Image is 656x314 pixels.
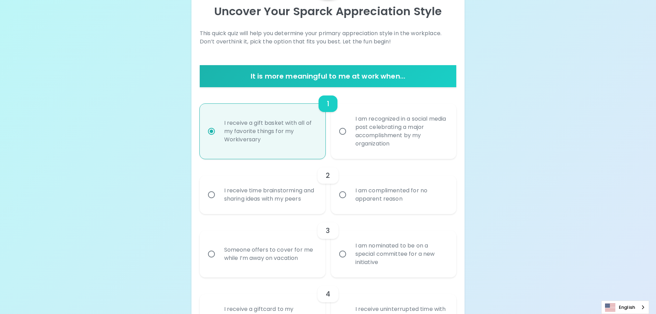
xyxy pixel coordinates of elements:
aside: Language selected: English [601,301,649,314]
div: Someone offers to cover for me while I’m away on vacation [219,237,322,271]
div: choice-group-check [200,214,457,277]
h6: It is more meaningful to me at work when... [202,71,454,82]
h6: 2 [326,170,330,181]
div: choice-group-check [200,159,457,214]
div: I receive time brainstorming and sharing ideas with my peers [219,178,322,211]
div: I am complimented for no apparent reason [350,178,453,211]
div: I am recognized in a social media post celebrating a major accomplishment by my organization [350,107,453,156]
div: Language [601,301,649,314]
h6: 4 [326,288,330,300]
a: English [602,301,649,314]
div: I am nominated to be on a special committee for a new initiative [350,233,453,275]
div: choice-group-check [200,87,457,159]
h6: 3 [326,225,330,236]
h6: 1 [327,98,329,109]
div: I receive a gift basket with all of my favorite things for my Workiversary [219,111,322,152]
p: Uncover Your Sparck Appreciation Style [200,4,457,18]
p: This quick quiz will help you determine your primary appreciation style in the workplace. Don’t o... [200,29,457,46]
